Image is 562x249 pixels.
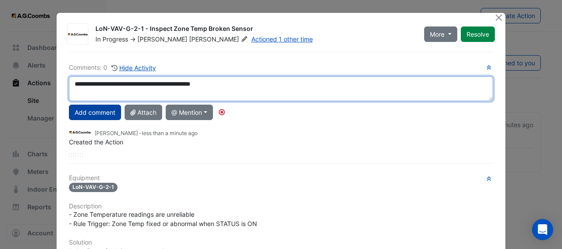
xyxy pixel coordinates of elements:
[142,130,197,136] span: 2025-09-12 14:10:28
[532,219,553,240] div: Open Intercom Messenger
[95,129,197,137] small: [PERSON_NAME] -
[69,239,493,246] h6: Solution
[125,105,162,120] button: Attach
[251,35,313,43] a: Actioned 1 other time
[69,105,121,120] button: Add comment
[69,63,156,73] div: Comments: 0
[69,174,493,182] h6: Equipment
[69,128,91,137] img: AG Coombs
[68,30,88,39] img: AG Coombs
[189,35,249,44] span: [PERSON_NAME]
[461,26,495,42] button: Resolve
[430,30,444,39] span: More
[69,138,123,146] span: Created the Action
[69,211,257,227] span: - Zone Temperature readings are unreliable - Rule Trigger: Zone Temp fixed or abnormal when STATU...
[69,203,493,210] h6: Description
[424,26,457,42] button: More
[166,105,213,120] button: @ Mention
[218,108,226,116] div: Tooltip anchor
[69,183,118,192] span: LoN-VAV-G-2-1
[137,35,187,43] span: [PERSON_NAME]
[111,63,156,73] button: Hide Activity
[95,24,414,35] div: LoN-VAV-G-2-1 - Inspect Zone Temp Broken Sensor
[95,35,128,43] span: In Progress
[130,35,136,43] span: ->
[494,13,504,22] button: Close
